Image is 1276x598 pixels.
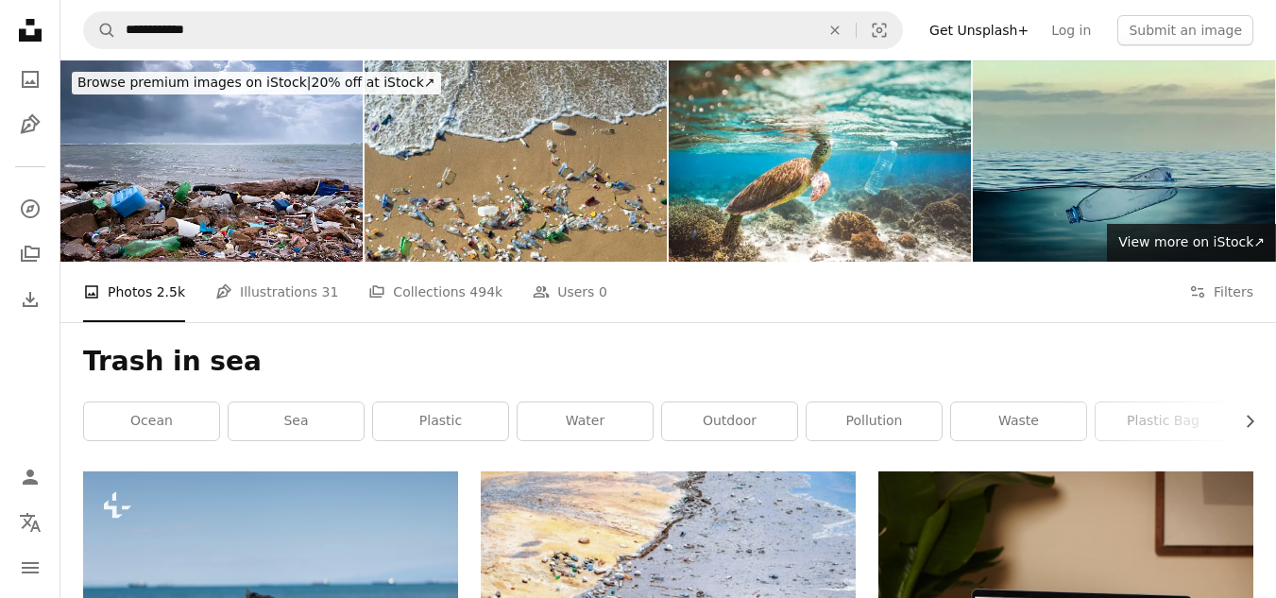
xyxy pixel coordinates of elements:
[60,60,363,262] img: trash on the beach
[807,402,942,440] a: pollution
[84,402,219,440] a: ocean
[322,282,339,302] span: 31
[368,262,502,322] a: Collections 494k
[11,281,49,318] a: Download History
[1189,262,1253,322] button: Filters
[11,106,49,144] a: Illustrations
[1118,234,1265,249] span: View more on iStock ↗
[215,262,338,322] a: Illustrations 31
[973,60,1275,262] img: Plastic bottle, pollution that floats in the ocean
[365,60,667,262] img: Waves pushing plastic waste to the beach
[229,402,364,440] a: sea
[951,402,1086,440] a: waste
[373,402,508,440] a: plastic
[11,60,49,98] a: Photos
[1117,15,1253,45] button: Submit an image
[77,75,311,90] span: Browse premium images on iStock |
[11,549,49,587] button: Menu
[918,15,1040,45] a: Get Unsplash+
[1107,224,1276,262] a: View more on iStock↗
[84,12,116,48] button: Search Unsplash
[518,402,653,440] a: water
[669,60,971,262] img: Clear blue aqua marine ocean with turtle and plastic bottle pollution
[11,190,49,228] a: Explore
[77,75,435,90] span: 20% off at iStock ↗
[11,458,49,496] a: Log in / Sign up
[662,402,797,440] a: outdoor
[599,282,607,302] span: 0
[533,262,607,322] a: Users 0
[1040,15,1102,45] a: Log in
[83,345,1253,379] h1: Trash in sea
[83,11,903,49] form: Find visuals sitewide
[11,235,49,273] a: Collections
[60,60,452,106] a: Browse premium images on iStock|20% off at iStock↗
[857,12,902,48] button: Visual search
[11,504,49,541] button: Language
[1233,402,1253,440] button: scroll list to the right
[1096,402,1231,440] a: plastic bag
[814,12,856,48] button: Clear
[469,282,502,302] span: 494k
